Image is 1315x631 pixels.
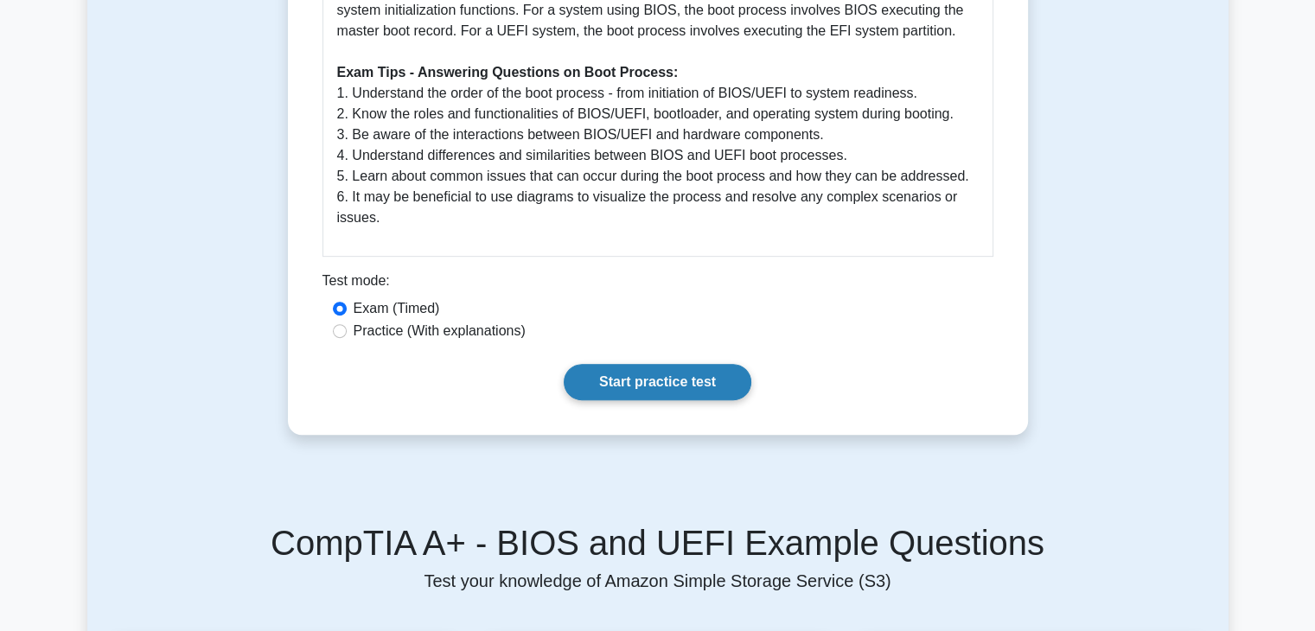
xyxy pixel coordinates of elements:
label: Exam (Timed) [354,298,440,319]
h5: CompTIA A+ - BIOS and UEFI Example Questions [108,522,1208,564]
div: Test mode: [322,271,993,298]
p: Test your knowledge of Amazon Simple Storage Service (S3) [108,570,1208,591]
b: Exam Tips - Answering Questions on Boot Process: [337,65,679,80]
label: Practice (With explanations) [354,321,526,341]
a: Start practice test [564,364,751,400]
